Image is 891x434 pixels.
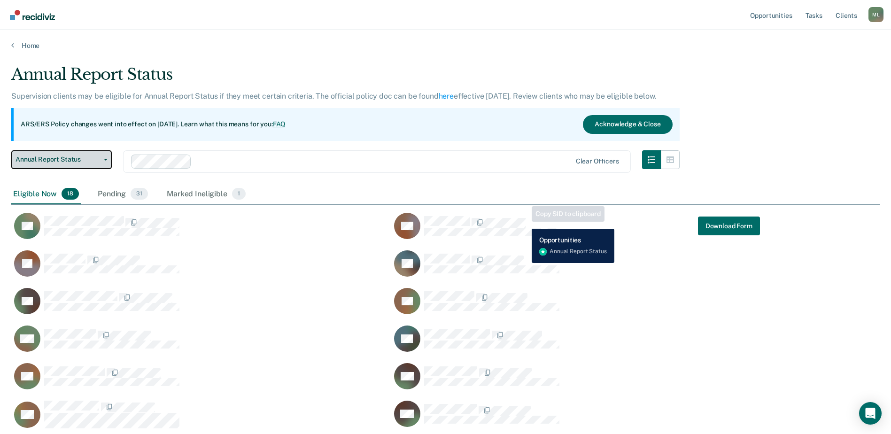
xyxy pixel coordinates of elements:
[859,402,882,425] div: Open Intercom Messenger
[391,212,771,250] div: CaseloadOpportunityCell-04506906
[11,41,880,50] a: Home
[11,250,391,287] div: CaseloadOpportunityCell-04714494
[576,157,619,165] div: Clear officers
[11,184,81,205] div: Eligible Now18
[583,115,672,134] button: Acknowledge & Close
[15,155,100,163] span: Annual Report Status
[391,325,771,363] div: CaseloadOpportunityCell-16934129
[11,363,391,400] div: CaseloadOpportunityCell-07875506
[11,325,391,363] div: CaseloadOpportunityCell-08973522
[698,217,760,235] a: Navigate to form link
[391,287,771,325] div: CaseloadOpportunityCell-50536311
[11,65,680,92] div: Annual Report Status
[868,7,883,22] button: Profile dropdown button
[439,92,454,101] a: here
[232,188,246,200] span: 1
[11,212,391,250] div: CaseloadOpportunityCell-04586776
[21,120,286,129] p: ARS/ERS Policy changes went into effect on [DATE]. Learn what this means for you:
[96,184,150,205] div: Pending31
[165,184,248,205] div: Marked Ineligible1
[11,150,112,169] button: Annual Report Status
[11,92,656,101] p: Supervision clients may be eligible for Annual Report Status if they meet certain criteria. The o...
[131,188,148,200] span: 31
[868,7,883,22] div: M L
[698,217,760,235] button: Download Form
[273,120,286,128] a: FAQ
[11,287,391,325] div: CaseloadOpportunityCell-07975024
[391,363,771,400] div: CaseloadOpportunityCell-07737962
[62,188,79,200] span: 18
[391,250,771,287] div: CaseloadOpportunityCell-07574718
[10,10,55,20] img: Recidiviz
